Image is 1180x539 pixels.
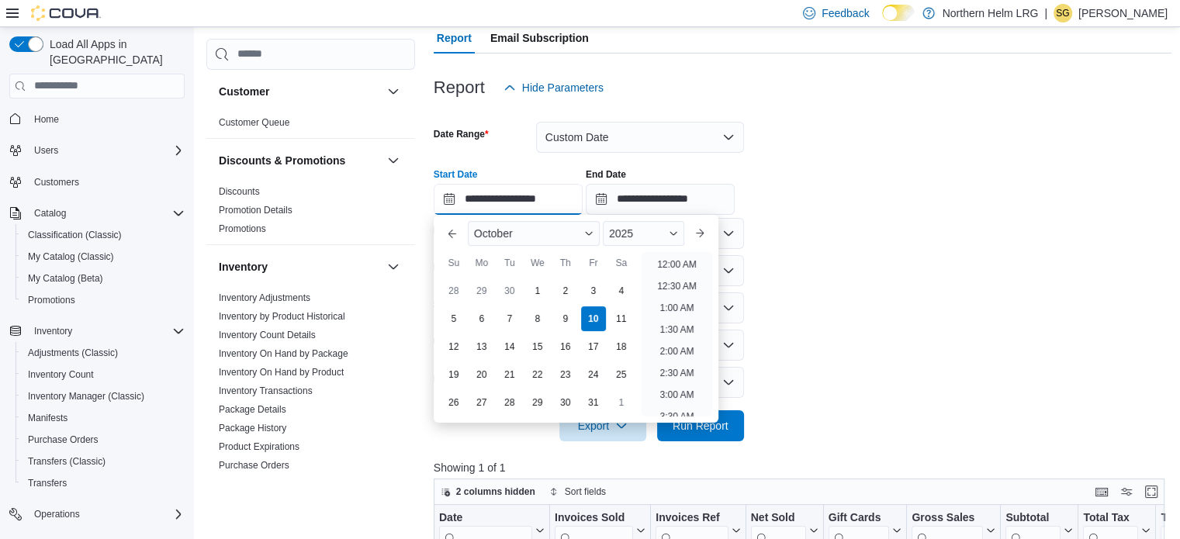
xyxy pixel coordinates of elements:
[722,227,735,240] button: Open list of options
[34,207,66,219] span: Catalog
[219,348,348,359] a: Inventory On Hand by Package
[687,221,712,246] button: Next month
[882,21,883,22] span: Dark Mode
[16,246,191,268] button: My Catalog (Classic)
[219,84,381,99] button: Customer
[536,122,744,153] button: Custom Date
[384,151,403,170] button: Discounts & Promotions
[219,347,348,360] span: Inventory On Hand by Package
[1142,482,1161,501] button: Enter fullscreen
[882,5,915,21] input: Dark Mode
[219,404,286,415] a: Package Details
[219,385,313,396] a: Inventory Transactions
[439,510,532,525] div: Date
[3,171,191,193] button: Customers
[468,221,600,246] div: Button. Open the month selector. October is currently selected.
[609,227,633,240] span: 2025
[722,264,735,277] button: Open list of options
[206,289,415,518] div: Inventory
[16,289,191,311] button: Promotions
[1044,4,1047,22] p: |
[525,334,550,359] div: day-15
[16,451,191,472] button: Transfers (Classic)
[653,320,700,339] li: 1:30 AM
[28,172,185,192] span: Customers
[469,390,494,415] div: day-27
[469,250,494,275] div: Mo
[586,184,735,215] input: Press the down key to open a popover containing a calendar.
[474,227,513,240] span: October
[219,204,292,216] span: Promotion Details
[219,153,381,168] button: Discounts & Promotions
[3,320,191,342] button: Inventory
[434,184,583,215] input: Press the down key to enter a popover containing a calendar. Press the escape key to close the po...
[553,250,578,275] div: Th
[16,429,191,451] button: Purchase Orders
[497,250,522,275] div: Tu
[28,412,67,424] span: Manifests
[434,78,485,97] h3: Report
[34,325,72,337] span: Inventory
[22,269,109,288] a: My Catalog (Beta)
[441,306,466,331] div: day-5
[469,362,494,387] div: day-20
[912,510,983,525] div: Gross Sales
[553,278,578,303] div: day-2
[651,277,703,295] li: 12:30 AM
[609,250,634,275] div: Sa
[28,434,99,446] span: Purchase Orders
[28,109,185,129] span: Home
[497,72,610,103] button: Hide Parameters
[1083,510,1138,525] div: Total Tax
[434,482,542,501] button: 2 columns hidden
[22,387,151,406] a: Inventory Manager (Classic)
[28,455,106,468] span: Transfers (Classic)
[22,430,185,449] span: Purchase Orders
[219,153,345,168] h3: Discounts & Promotions
[22,452,112,471] a: Transfers (Classic)
[581,278,606,303] div: day-3
[16,385,191,407] button: Inventory Manager (Classic)
[22,247,185,266] span: My Catalog (Classic)
[16,407,191,429] button: Manifests
[219,367,344,378] a: Inventory On Hand by Product
[653,342,700,361] li: 2:00 AM
[653,364,700,382] li: 2:30 AM
[219,117,289,128] a: Customer Queue
[34,508,80,520] span: Operations
[219,259,381,275] button: Inventory
[43,36,185,67] span: Load All Apps in [GEOGRAPHIC_DATA]
[219,185,260,198] span: Discounts
[553,306,578,331] div: day-9
[437,22,472,54] span: Report
[559,410,646,441] button: Export
[651,255,703,274] li: 12:00 AM
[1005,510,1061,525] div: Subtotal
[219,403,286,416] span: Package Details
[22,291,185,309] span: Promotions
[653,299,700,317] li: 1:00 AM
[28,477,67,489] span: Transfers
[384,82,403,101] button: Customer
[219,385,313,397] span: Inventory Transactions
[219,223,266,234] a: Promotions
[434,128,489,140] label: Date Range
[3,202,191,224] button: Catalog
[522,80,604,95] span: Hide Parameters
[609,278,634,303] div: day-4
[565,485,606,498] span: Sort fields
[441,250,466,275] div: Su
[22,226,185,244] span: Classification (Classic)
[653,385,700,404] li: 3:00 AM
[22,269,185,288] span: My Catalog (Beta)
[553,390,578,415] div: day-30
[34,113,59,126] span: Home
[219,84,269,99] h3: Customer
[28,390,144,403] span: Inventory Manager (Classic)
[656,510,728,525] div: Invoices Ref
[22,344,124,362] a: Adjustments (Classic)
[553,334,578,359] div: day-16
[22,247,120,266] a: My Catalog (Classic)
[16,472,191,494] button: Transfers
[28,347,118,359] span: Adjustments (Classic)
